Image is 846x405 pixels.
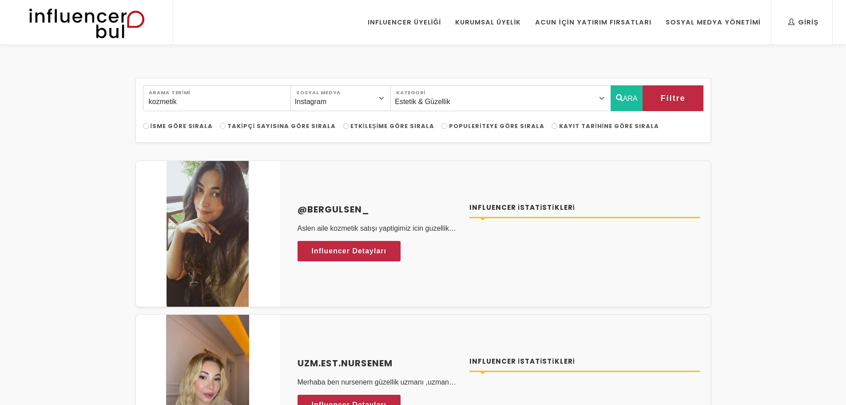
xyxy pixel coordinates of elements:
input: İsme Göre Sırala [143,123,149,129]
div: Influencer Üyeliği [368,17,441,27]
input: Search.. [143,85,291,111]
input: Etkileşime Göre Sırala [343,123,349,129]
span: Kayıt Tarihine Göre Sırala [559,122,659,130]
div: Sosyal Medya Yönetimi [666,17,761,27]
input: Takipçi Sayısına Göre Sırala [220,123,226,129]
div: Giriş [788,17,818,27]
div: Acun İçin Yatırım Fırsatları [535,17,651,27]
button: Filtre [643,85,703,111]
a: @bergulsen_ [298,203,459,216]
span: Filtre [660,91,685,106]
span: Takipçi Sayısına Göre Sırala [227,122,336,130]
p: Merhaba ben nursenem güzellik uzmanı ,uzman estetisyenim çalışmış olduğum ve işlem yapmış olduğum... [298,377,459,388]
span: Etkileşime Göre Sırala [350,122,434,130]
input: Kayıt Tarihine Göre Sırala [552,123,557,129]
input: Populeriteye Göre Sırala [441,123,447,129]
a: Influencer Detayları [298,241,401,261]
span: Influencer Detayları [312,245,387,258]
h4: Influencer İstatistikleri [469,357,700,367]
div: Kurumsal Üyelik [455,17,521,27]
span: İsme Göre Sırala [151,122,213,130]
span: Populeriteye Göre Sırala [449,122,544,130]
p: Aslen aile kozmetik satışı yaptigimiz icin guzellik sektorunde marka ve iceriklere hakim olmamdan... [298,223,459,234]
a: uzm.est.nursenem [298,357,459,370]
button: ARA [611,85,643,111]
h4: Influencer İstatistikleri [469,203,700,213]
